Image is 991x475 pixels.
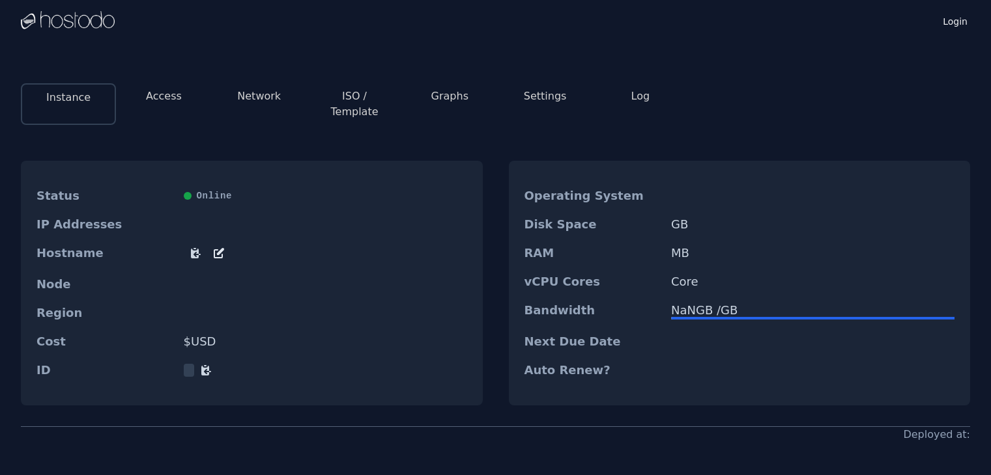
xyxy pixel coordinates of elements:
[36,306,173,319] dt: Region
[524,335,661,348] dt: Next Due Date
[631,88,650,104] button: Log
[317,88,392,120] button: ISO / Template
[146,88,182,104] button: Access
[184,189,467,202] div: Online
[36,278,173,291] dt: Node
[36,218,173,231] dt: IP Addresses
[431,88,468,104] button: Graphs
[524,275,661,288] dt: vCPU Cores
[524,247,661,260] dt: RAM
[903,427,970,442] div: Deployed at:
[671,218,955,231] dd: GB
[36,335,173,348] dt: Cost
[184,335,467,348] dd: $ USD
[46,90,91,105] button: Instance
[524,88,567,104] button: Settings
[36,364,173,377] dt: ID
[36,247,173,262] dt: Hostname
[36,189,173,202] dt: Status
[21,11,115,31] img: Logo
[524,364,661,377] dt: Auto Renew?
[524,304,661,319] dt: Bandwidth
[940,12,970,28] a: Login
[524,218,661,231] dt: Disk Space
[237,88,281,104] button: Network
[671,247,955,260] dd: MB
[671,304,955,317] div: NaN GB / GB
[671,275,955,288] dd: Core
[524,189,661,202] dt: Operating System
